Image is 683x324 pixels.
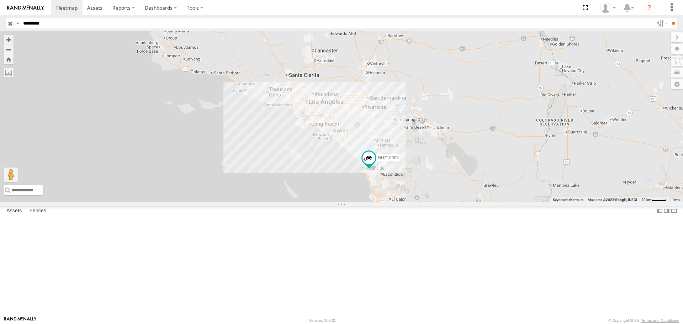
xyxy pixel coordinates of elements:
[4,44,14,54] button: Zoom out
[663,206,670,216] label: Dock Summary Table to the Right
[4,54,14,64] button: Zoom Home
[4,168,18,182] button: Drag Pegman onto the map to open Street View
[672,198,680,201] a: Terms (opens in new tab)
[309,318,336,323] div: Version: 308.01
[15,18,21,28] label: Search Query
[671,206,678,216] label: Hide Summary Table
[608,318,679,323] div: © Copyright 2025 -
[671,79,683,89] label: Map Settings
[7,5,44,10] img: rand-logo.svg
[641,198,651,202] span: 20 km
[553,197,583,202] button: Keyboard shortcuts
[4,317,37,324] a: Visit our Website
[598,2,618,13] div: Zulema McIntosch
[3,206,25,216] label: Assets
[4,35,14,44] button: Zoom in
[639,197,669,202] button: Map Scale: 20 km per 39 pixels
[4,68,14,78] label: Measure
[378,155,399,160] span: NHZ10903
[656,206,663,216] label: Dock Summary Table to the Left
[588,198,637,202] span: Map data ©2025 Google, INEGI
[641,318,679,323] a: Terms and Conditions
[654,18,669,28] label: Search Filter Options
[644,2,655,14] i: ?
[26,206,50,216] label: Fences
